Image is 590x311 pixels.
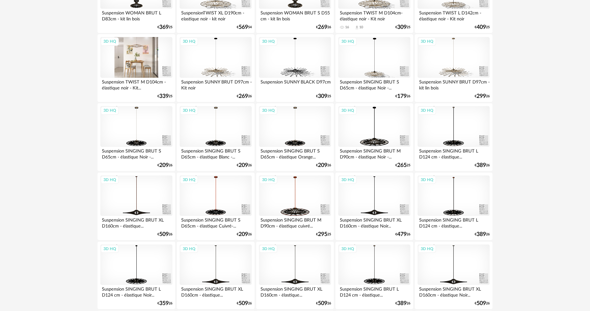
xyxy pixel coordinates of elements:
[418,216,490,228] div: Suspension SINGING BRUT L D124 cm - élastique...
[395,94,410,99] div: € 26
[338,147,410,159] div: Suspension SINGING BRUT M D90cm - élastique Noir -...
[318,232,327,237] span: 295
[157,301,172,306] div: € 26
[397,301,407,306] span: 389
[335,242,413,309] a: 3D HQ Suspension SINGING BRUT L D124 cm - élastique... €38926
[335,34,413,102] a: 3D HQ Suspension SINGING BRUT S D65cm - élastique Noir -... €17926
[338,9,410,21] div: Suspension TWIST M D104cm- élastique noir - Kit noir
[338,285,410,298] div: Suspension SINGING BRUT L D124 cm - élastique...
[475,301,490,306] div: € 26
[259,78,331,90] div: Suspension SUNNY BLACK D97cm
[259,216,331,228] div: Suspension SINGING BRUT M D90cm - élastique cuivré...
[180,106,198,115] div: 3D HQ
[157,94,172,99] div: € 25
[395,301,410,306] div: € 26
[237,232,252,237] div: € 26
[339,37,357,46] div: 3D HQ
[355,25,359,30] span: Download icon
[180,285,252,298] div: Suspension SINGING BRUT XL D160cm - élastique...
[100,78,172,90] div: Suspension TWIST M D104cm - élastique noir - Kit...
[415,173,493,240] a: 3D HQ Suspension SINGING BRUT L D124 cm - élastique... €38926
[335,103,413,171] a: 3D HQ Suspension SINGING BRUT M D90cm - élastique Noir -... €26525
[237,163,252,168] div: € 26
[237,94,252,99] div: € 26
[177,34,255,102] a: 3D HQ Suspension SUNNY BRUT D97cm - Kit noir €26926
[475,25,490,29] div: € 25
[256,173,334,240] a: 3D HQ Suspension SINGING BRUT M D90cm - élastique cuivré... €29525
[180,216,252,228] div: Suspension SINGING BRUT S D65cm - élastique Cuivré-...
[157,25,172,29] div: € 25
[97,242,175,309] a: 3D HQ Suspension SINGING BRUT L D124 cm - élastique Noir... €35926
[259,9,331,21] div: Suspension WOMAN BRUT S D55 cm - kit lin bois
[418,147,490,159] div: Suspension SINGING BRUT L D124 cm - élastique...
[97,34,175,102] a: 3D HQ Suspension TWIST M D104cm - élastique noir - Kit... €33925
[177,242,255,309] a: 3D HQ Suspension SINGING BRUT XL D160cm - élastique... €50926
[237,25,252,29] div: € 54
[477,94,486,99] span: 299
[318,94,327,99] span: 309
[475,94,490,99] div: € 26
[475,232,490,237] div: € 26
[395,232,410,237] div: € 26
[180,147,252,159] div: Suspension SINGING BRUT S D65cm - élastique Blanc -...
[101,106,119,115] div: 3D HQ
[477,25,486,29] span: 409
[477,232,486,237] span: 389
[316,25,331,29] div: € 26
[259,285,331,298] div: Suspension SINGING BRUT XL D160cm - élastique...
[318,301,327,306] span: 509
[415,103,493,171] a: 3D HQ Suspension SINGING BRUT L D124 cm - élastique... €38926
[345,25,349,29] div: 16
[418,37,436,46] div: 3D HQ
[359,25,363,29] div: 10
[159,232,169,237] span: 509
[395,163,410,168] div: € 25
[339,245,357,253] div: 3D HQ
[100,147,172,159] div: Suspension SINGING BRUT S D65cm - élastique Noir -...
[259,106,277,115] div: 3D HQ
[397,163,407,168] span: 265
[397,94,407,99] span: 179
[159,94,169,99] span: 339
[256,242,334,309] a: 3D HQ Suspension SINGING BRUT XL D160cm - élastique... €50926
[418,9,490,21] div: Suspension TWIST L D142cm - élastique noir - Kit noir
[418,285,490,298] div: Suspension SINGING BRUT XL D160cm - élastique Noir...
[97,173,175,240] a: 3D HQ Suspension SINGING BRUT XL D160cm - élastique... €50926
[316,163,331,168] div: € 26
[477,301,486,306] span: 509
[418,78,490,90] div: Suspension SUNNY BRUT D97cm - kit lin bois
[397,232,407,237] span: 479
[418,106,436,115] div: 3D HQ
[159,25,169,29] span: 369
[415,34,493,102] a: 3D HQ Suspension SUNNY BRUT D97cm - kit lin bois €29926
[101,37,119,46] div: 3D HQ
[338,216,410,228] div: Suspension SINGING BRUT XL D160cm - élastique Noir...
[239,301,248,306] span: 509
[256,103,334,171] a: 3D HQ Suspension SINGING BRUT S D65cm - élastique Orange... €20926
[316,94,331,99] div: € 25
[318,163,327,168] span: 209
[239,25,248,29] span: 569
[239,163,248,168] span: 209
[338,78,410,90] div: Suspension SINGING BRUT S D65cm - élastique Noir -...
[339,106,357,115] div: 3D HQ
[397,25,407,29] span: 309
[335,173,413,240] a: 3D HQ Suspension SINGING BRUT XL D160cm - élastique Noir... €47926
[180,176,198,184] div: 3D HQ
[395,25,410,29] div: € 25
[415,242,493,309] a: 3D HQ Suspension SINGING BRUT XL D160cm - élastique Noir... €50926
[318,25,327,29] span: 269
[256,34,334,102] a: 3D HQ Suspension SUNNY BLACK D97cm €30925
[177,103,255,171] a: 3D HQ Suspension SINGING BRUT S D65cm - élastique Blanc -... €20926
[259,37,277,46] div: 3D HQ
[159,301,169,306] span: 359
[418,176,436,184] div: 3D HQ
[157,232,172,237] div: € 26
[100,285,172,298] div: Suspension SINGING BRUT L D124 cm - élastique Noir...
[316,301,331,306] div: € 26
[418,245,436,253] div: 3D HQ
[100,9,172,21] div: Suspension WOMAN BRUT L D83cm - kit lin bois
[475,163,490,168] div: € 26
[180,37,198,46] div: 3D HQ
[239,232,248,237] span: 209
